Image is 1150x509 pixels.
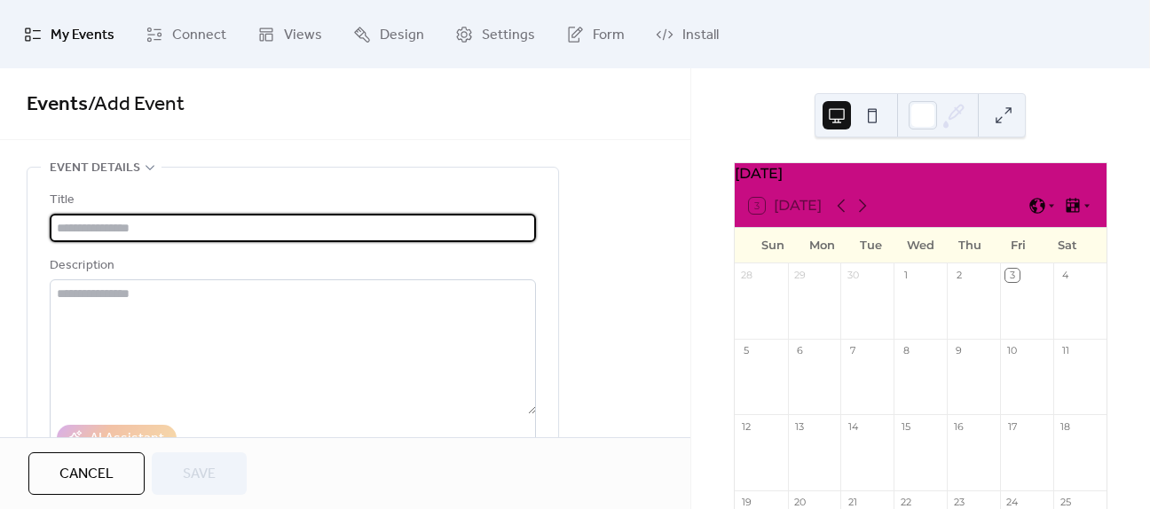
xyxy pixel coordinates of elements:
a: Connect [132,7,240,61]
a: Form [553,7,638,61]
span: Install [682,21,719,49]
a: Settings [442,7,548,61]
div: Sat [1044,228,1092,263]
span: Settings [482,21,535,49]
div: 8 [899,344,912,357]
div: Title [50,190,532,211]
a: Install [642,7,732,61]
div: 30 [846,269,859,282]
span: Form [593,21,625,49]
span: Cancel [59,464,114,485]
div: 2 [952,269,965,282]
div: Wed [896,228,945,263]
a: Design [340,7,437,61]
div: 9 [952,344,965,357]
span: / Add Event [88,85,185,124]
div: 19 [740,496,753,509]
span: Event details [50,158,140,179]
div: 13 [793,419,807,433]
span: Views [284,21,322,49]
div: 23 [952,496,965,509]
div: 11 [1059,344,1072,357]
div: [DATE] [735,163,1107,184]
span: Connect [172,21,226,49]
a: My Events [11,7,128,61]
div: 20 [793,496,807,509]
div: 3 [1005,269,1019,282]
div: 28 [740,269,753,282]
a: Views [244,7,335,61]
div: 5 [740,344,753,357]
div: 17 [1005,419,1019,433]
div: 4 [1059,269,1072,282]
div: Description [50,255,532,277]
div: 1 [899,269,912,282]
div: 29 [793,269,807,282]
div: 14 [846,419,859,433]
div: Tue [847,228,895,263]
div: Sun [749,228,798,263]
div: Thu [945,228,994,263]
div: 18 [1059,419,1072,433]
div: 24 [1005,496,1019,509]
div: 10 [1005,344,1019,357]
div: 22 [899,496,912,509]
div: 25 [1059,496,1072,509]
div: 7 [846,344,859,357]
div: 16 [952,419,965,433]
span: My Events [51,21,114,49]
div: 21 [846,496,859,509]
a: Events [27,85,88,124]
div: Mon [798,228,847,263]
div: 6 [793,344,807,357]
div: 12 [740,419,753,433]
span: Design [380,21,424,49]
button: Cancel [28,452,145,495]
div: Fri [994,228,1043,263]
div: 15 [899,419,912,433]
